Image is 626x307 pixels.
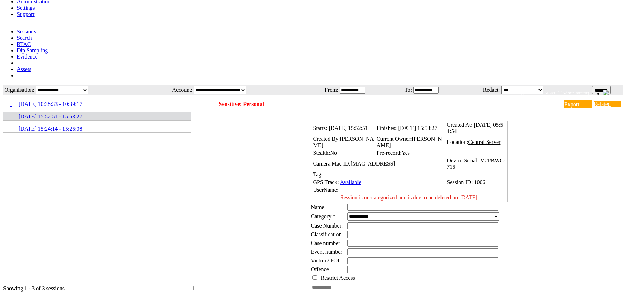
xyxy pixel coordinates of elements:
[17,54,38,60] a: Evidence
[4,100,191,107] a: [DATE] 10:38:33 - 10:39:17
[447,158,505,170] span: M2PBWC-716
[311,204,324,210] label: Name
[402,150,410,156] span: Yes
[469,85,500,94] td: Redact:
[17,41,31,47] a: RTAC
[17,29,36,34] a: Sessions
[447,179,473,185] span: Session ID:
[313,171,325,177] span: Tags:
[219,100,542,108] td: Sensitive: Personal
[311,274,512,282] td: Restrict Access
[313,179,339,185] span: GPS Track:
[17,35,32,41] a: Search
[504,90,589,95] span: Welcome, [PERSON_NAME] (Administrator)
[311,240,340,246] span: Case number
[4,112,191,120] a: [DATE] 15:52:51 - 15:53:27
[18,126,82,132] span: [DATE] 15:24:14 - 15:25:08
[329,125,368,131] span: [DATE] 15:52:51
[18,101,82,107] span: [DATE] 10:38:33 - 10:39:17
[308,85,339,94] td: From:
[313,136,374,148] span: [PERSON_NAME]
[594,101,621,107] a: Related
[311,258,340,263] span: Victim / POI
[192,285,195,291] span: 1
[377,136,442,148] span: [PERSON_NAME]
[311,266,329,272] span: Offence
[330,150,337,156] span: No
[17,66,31,72] a: Assets
[311,231,342,237] span: Classification
[474,179,485,185] span: 1006
[468,139,501,145] span: Central Server
[313,125,327,131] span: Starts:
[311,223,343,229] span: Case Number:
[446,136,506,149] td: Location:
[564,100,592,108] a: Export
[4,124,191,132] a: [DATE] 15:24:14 - 15:25:08
[603,90,609,95] img: bell24.png
[313,157,446,170] td: Camera Mac ID:
[398,125,437,131] span: [DATE] 15:53:27
[376,136,446,149] td: Current Owner:
[395,85,412,94] td: To:
[313,136,376,149] td: Created By:
[3,85,35,94] td: Organisation:
[340,179,361,185] a: Available
[17,11,35,17] a: Support
[148,85,193,94] td: Account:
[17,47,48,53] a: Dip Sampling
[377,125,397,131] span: Finishes:
[447,122,503,134] span: [DATE] 05:54:54
[313,149,376,156] td: Stealth:
[18,114,82,120] span: [DATE] 15:52:51 - 15:53:27
[311,213,336,219] label: Category *
[376,149,446,156] td: Pre-record:
[350,161,395,167] span: [MAC_ADDRESS]
[17,5,35,11] a: Settings
[447,158,478,163] span: Device Serial:
[447,122,472,128] span: Created At:
[3,285,65,291] span: Showing 1 - 3 of 3 sessions
[313,187,339,193] span: UserName:
[340,194,479,200] span: Session is un-categorized and is due to be deleted on [DATE].
[311,249,342,255] span: Event number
